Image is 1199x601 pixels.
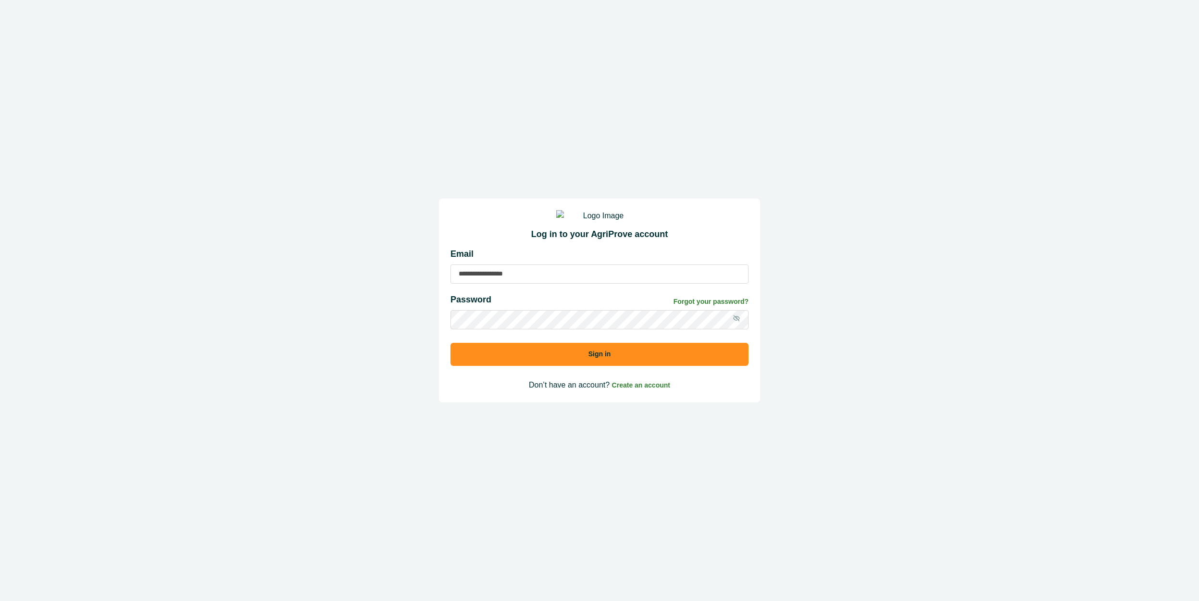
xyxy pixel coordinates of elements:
[450,248,749,261] p: Email
[612,381,670,389] a: Create an account
[674,297,749,307] a: Forgot your password?
[556,210,643,222] img: Logo Image
[450,229,749,240] h2: Log in to your AgriProve account
[450,293,491,306] p: Password
[450,343,749,366] button: Sign in
[450,379,749,391] p: Don’t have an account?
